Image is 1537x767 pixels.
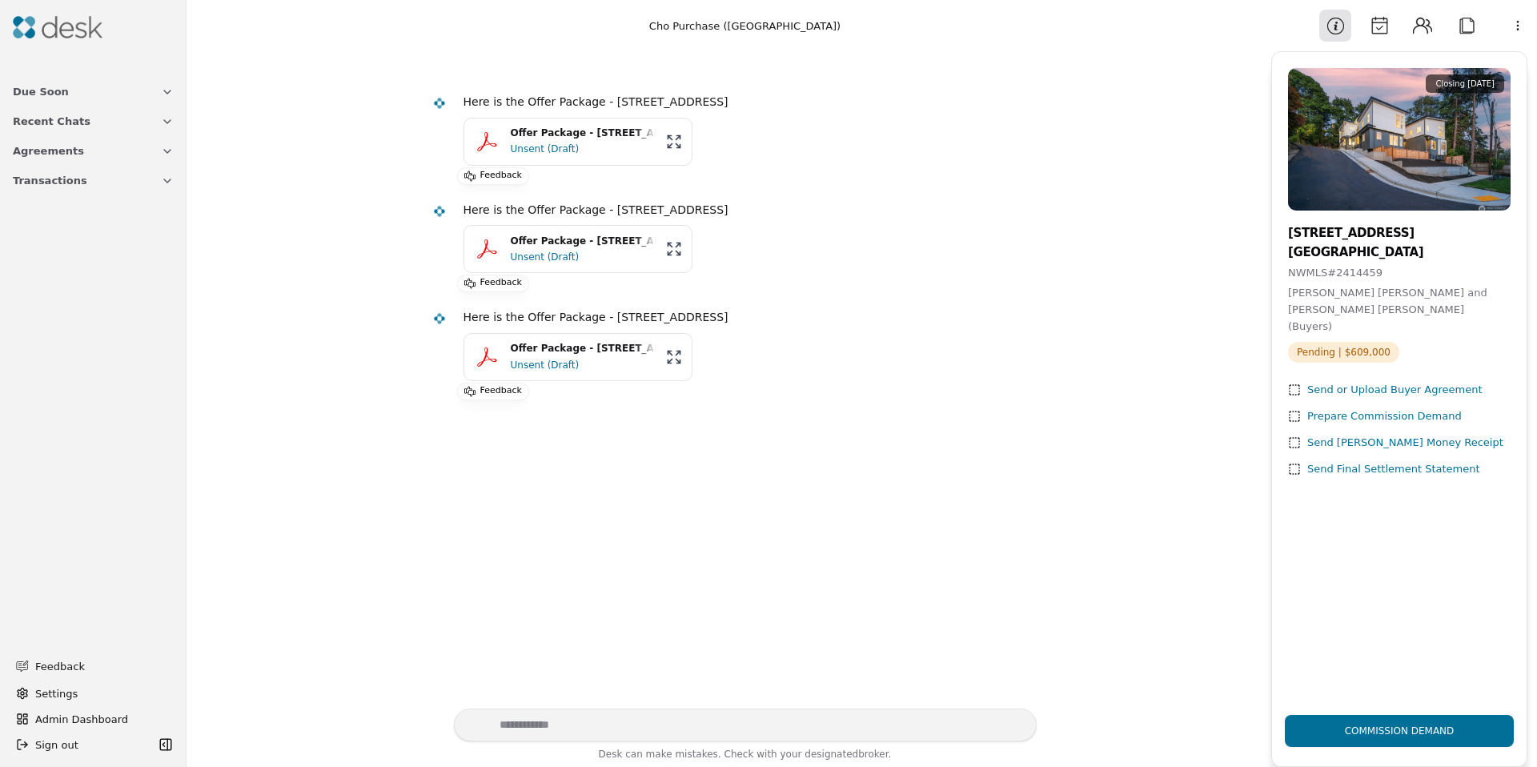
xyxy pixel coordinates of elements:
span: Sign out [35,737,78,753]
div: [GEOGRAPHIC_DATA] [1288,243,1511,262]
div: Send or Upload Buyer Agreement [1307,382,1483,399]
div: Cho Purchase ([GEOGRAPHIC_DATA]) [649,18,841,34]
button: Admin Dashboard [10,706,177,732]
button: Recent Chats [3,106,183,136]
div: Here is the Offer Package - [STREET_ADDRESS] [464,201,1024,219]
button: Offer Package - [STREET_ADDRESS]Unsent (Draft) [464,225,692,273]
div: Prepare Commission Demand [1307,408,1462,425]
span: Recent Chats [13,113,90,130]
div: Closing [DATE] [1426,74,1504,93]
span: Transactions [13,172,87,189]
div: Here is the Offer Package - [STREET_ADDRESS] [464,93,1024,111]
div: Unsent (Draft) [511,357,656,373]
div: Send [PERSON_NAME] Money Receipt [1307,435,1503,452]
img: Desk [13,16,102,38]
span: Feedback [35,658,164,675]
p: Feedback [480,168,522,184]
div: Offer Package - [STREET_ADDRESS] [511,234,656,249]
div: Desk can make mistakes. Check with your broker. [454,746,1037,767]
button: Send or Upload Buyer Agreement [1288,382,1483,399]
span: Agreements [13,143,84,159]
div: [STREET_ADDRESS] [1288,223,1511,243]
span: Pending | $609,000 [1288,342,1399,363]
button: Feedback [6,652,174,681]
div: Here is the Offer Package - [STREET_ADDRESS] [464,308,1024,327]
button: Offer Package - [STREET_ADDRESS]Unsent (Draft) [464,118,692,166]
textarea: Write your prompt here [454,709,1037,741]
div: Unsent (Draft) [511,249,656,265]
button: Transactions [3,166,183,195]
button: Due Soon [3,77,183,106]
span: Due Soon [13,83,69,100]
img: Desk [432,97,446,110]
button: Offer Package - [STREET_ADDRESS]Unsent (Draft) [464,333,692,381]
button: Commission Demand [1285,715,1514,747]
div: Commission Demand [1332,704,1467,758]
div: NWMLS # 2414459 [1288,265,1511,282]
div: Offer Package - [STREET_ADDRESS] [511,126,656,141]
button: Agreements [3,136,183,166]
div: Offer Package - [STREET_ADDRESS] [511,341,656,356]
img: Property [1288,68,1511,211]
span: Settings [35,685,78,702]
button: Settings [10,681,177,706]
span: [PERSON_NAME] [PERSON_NAME] and [PERSON_NAME] [PERSON_NAME] (Buyers) [1288,287,1487,332]
span: designated [805,749,858,760]
button: Sign out [10,732,155,757]
div: Send Final Settlement Statement [1307,461,1480,478]
p: Feedback [480,383,522,400]
span: Admin Dashboard [35,711,171,728]
div: Unsent (Draft) [511,141,656,157]
img: Desk [432,312,446,326]
img: Desk [432,204,446,218]
p: Feedback [480,275,522,291]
